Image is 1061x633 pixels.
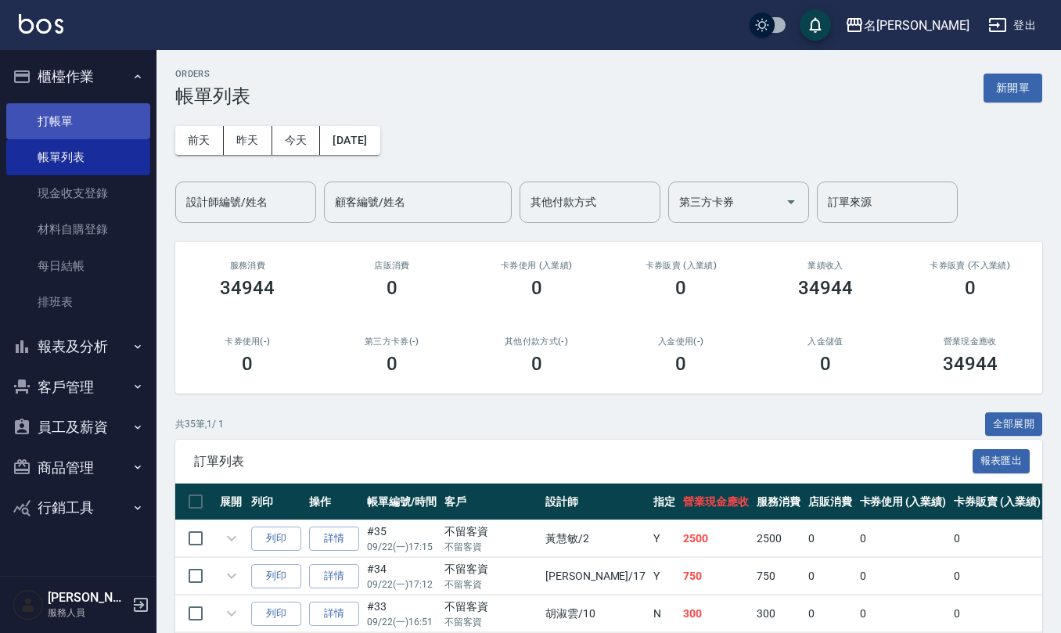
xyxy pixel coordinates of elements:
h2: 業績收入 [772,261,879,271]
button: 列印 [251,564,301,588]
th: 展開 [216,484,247,520]
h3: 0 [531,353,542,375]
a: 打帳單 [6,103,150,139]
h3: 0 [965,277,976,299]
td: 0 [804,558,856,595]
a: 詳情 [309,527,359,551]
td: #35 [363,520,441,557]
a: 新開單 [984,80,1042,95]
h3: 0 [387,353,397,375]
td: 0 [950,595,1045,632]
a: 詳情 [309,564,359,588]
p: 不留客資 [444,577,538,592]
h2: 卡券使用(-) [194,336,301,347]
span: 訂單列表 [194,454,973,469]
th: 操作 [305,484,363,520]
th: 指定 [649,484,679,520]
td: #33 [363,595,441,632]
button: 列印 [251,602,301,626]
th: 卡券販賣 (入業績) [950,484,1045,520]
img: Person [13,589,44,620]
div: 名[PERSON_NAME] [864,16,969,35]
td: Y [649,558,679,595]
h3: 0 [675,353,686,375]
h3: 34944 [943,353,998,375]
button: 商品管理 [6,448,150,488]
h3: 帳單列表 [175,85,250,107]
a: 材料自購登錄 [6,211,150,247]
button: [DATE] [320,126,379,155]
td: 0 [804,595,856,632]
div: 不留客資 [444,523,538,540]
td: #34 [363,558,441,595]
a: 帳單列表 [6,139,150,175]
h2: 其他付款方式(-) [483,336,590,347]
td: 0 [856,558,951,595]
h3: 0 [387,277,397,299]
p: 09/22 (一) 17:15 [367,540,437,554]
h2: 入金儲值 [772,336,879,347]
button: 今天 [272,126,321,155]
td: 2500 [679,520,753,557]
td: 胡淑雲 /10 [541,595,649,632]
td: [PERSON_NAME] /17 [541,558,649,595]
a: 每日結帳 [6,248,150,284]
th: 營業現金應收 [679,484,753,520]
td: 300 [679,595,753,632]
button: 客戶管理 [6,367,150,408]
button: 名[PERSON_NAME] [839,9,976,41]
p: 09/22 (一) 16:51 [367,615,437,629]
button: 員工及薪資 [6,407,150,448]
td: 0 [856,595,951,632]
th: 客戶 [441,484,541,520]
p: 不留客資 [444,615,538,629]
td: 0 [950,558,1045,595]
button: 昨天 [224,126,272,155]
th: 列印 [247,484,305,520]
td: 0 [950,520,1045,557]
p: 服務人員 [48,606,128,620]
h3: 34944 [220,277,275,299]
button: 新開單 [984,74,1042,103]
td: 750 [753,558,804,595]
button: Open [779,189,804,214]
h3: 34944 [798,277,853,299]
a: 報表匯出 [973,453,1030,468]
p: 不留客資 [444,540,538,554]
td: N [649,595,679,632]
th: 店販消費 [804,484,856,520]
td: 0 [856,520,951,557]
a: 現金收支登錄 [6,175,150,211]
img: Logo [19,14,63,34]
td: 300 [753,595,804,632]
p: 09/22 (一) 17:12 [367,577,437,592]
button: 報表及分析 [6,326,150,367]
h2: 第三方卡券(-) [339,336,446,347]
h2: 入金使用(-) [628,336,735,347]
div: 不留客資 [444,599,538,615]
h2: 店販消費 [339,261,446,271]
button: save [800,9,831,41]
button: 前天 [175,126,224,155]
button: 報表匯出 [973,449,1030,473]
h3: 0 [820,353,831,375]
td: Y [649,520,679,557]
h3: 0 [242,353,253,375]
td: 2500 [753,520,804,557]
button: 櫃檯作業 [6,56,150,97]
h3: 0 [531,277,542,299]
td: 黃慧敏 /2 [541,520,649,557]
h3: 0 [675,277,686,299]
div: 不留客資 [444,561,538,577]
button: 列印 [251,527,301,551]
p: 共 35 筆, 1 / 1 [175,417,224,431]
button: 行銷工具 [6,487,150,528]
th: 帳單編號/時間 [363,484,441,520]
td: 0 [804,520,856,557]
th: 設計師 [541,484,649,520]
h2: 卡券販賣 (入業績) [628,261,735,271]
h2: 卡券使用 (入業績) [483,261,590,271]
td: 750 [679,558,753,595]
th: 卡券使用 (入業績) [856,484,951,520]
a: 排班表 [6,284,150,320]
